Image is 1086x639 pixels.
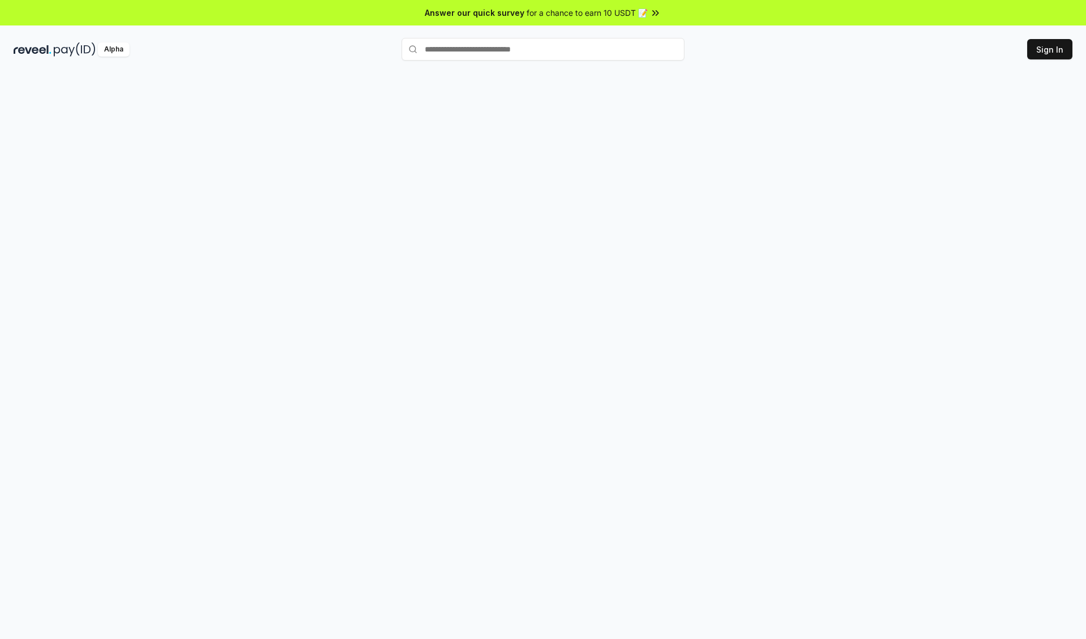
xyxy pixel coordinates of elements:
img: pay_id [54,42,96,57]
img: reveel_dark [14,42,51,57]
span: Answer our quick survey [425,7,524,19]
div: Alpha [98,42,130,57]
button: Sign In [1027,39,1072,59]
span: for a chance to earn 10 USDT 📝 [527,7,648,19]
